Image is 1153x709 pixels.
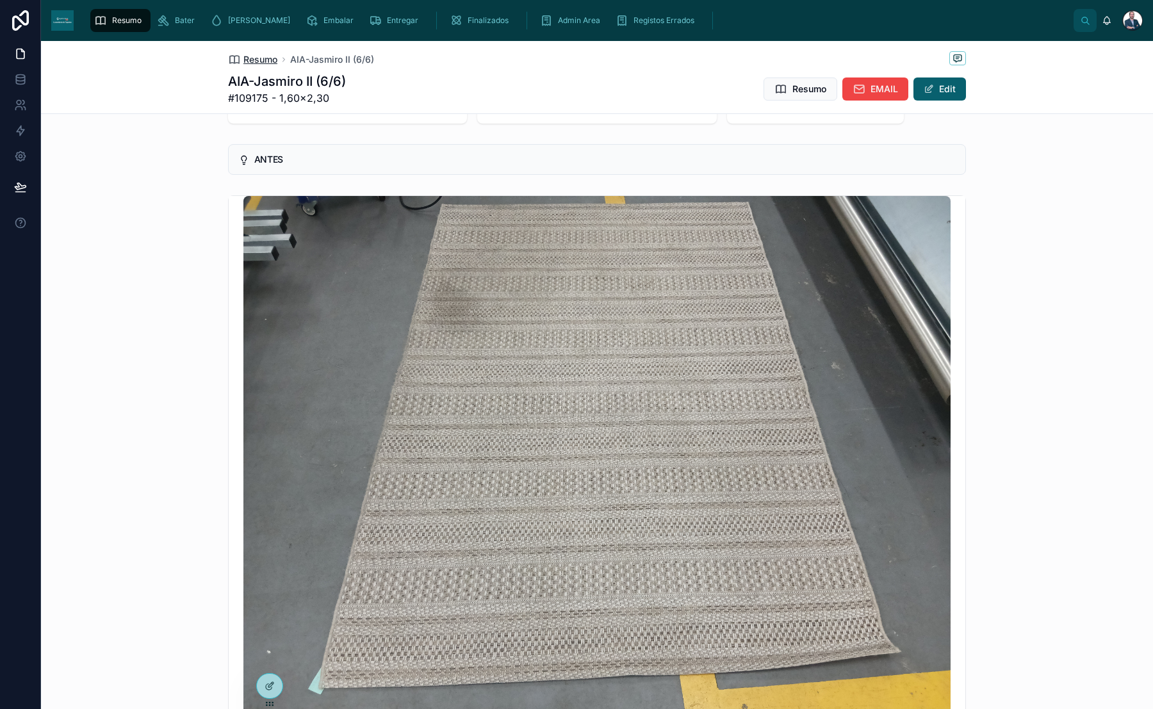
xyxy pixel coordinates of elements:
[228,90,346,106] span: #109175 - 1,60×2,30
[153,9,204,32] a: Bater
[536,9,609,32] a: Admin Area
[871,83,898,95] span: EMAIL
[228,15,290,26] span: [PERSON_NAME]
[228,72,346,90] h1: AIA-Jasmiro II (6/6)
[243,53,277,66] span: Resumo
[228,53,277,66] a: Resumo
[446,9,518,32] a: Finalizados
[206,9,299,32] a: [PERSON_NAME]
[365,9,427,32] a: Entregar
[175,15,195,26] span: Bater
[913,77,966,101] button: Edit
[387,15,418,26] span: Entregar
[90,9,151,32] a: Resumo
[290,53,374,66] a: AIA-Jasmiro II (6/6)
[112,15,142,26] span: Resumo
[254,155,955,164] h5: ANTES
[764,77,837,101] button: Resumo
[323,15,354,26] span: Embalar
[612,9,703,32] a: Registos Errados
[468,15,509,26] span: Finalizados
[634,15,694,26] span: Registos Errados
[84,6,1074,35] div: scrollable content
[558,15,600,26] span: Admin Area
[842,77,908,101] button: EMAIL
[51,10,74,31] img: App logo
[302,9,363,32] a: Embalar
[792,83,826,95] span: Resumo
